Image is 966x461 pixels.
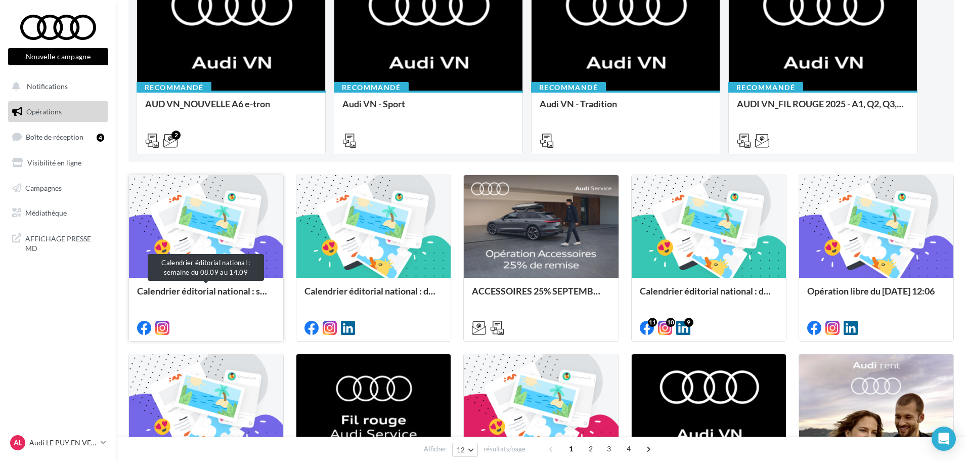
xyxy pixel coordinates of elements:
[8,433,108,452] a: AL Audi LE PUY EN VELAY
[648,318,657,327] div: 11
[666,318,675,327] div: 10
[8,48,108,65] button: Nouvelle campagne
[6,228,110,258] a: AFFICHAGE PRESSE MD
[457,446,465,454] span: 12
[25,232,104,254] span: AFFICHAGE PRESSE MD
[932,427,956,451] div: Open Intercom Messenger
[563,441,579,457] span: 1
[6,101,110,122] a: Opérations
[25,183,62,192] span: Campagnes
[6,76,106,97] button: Notifications
[6,152,110,174] a: Visibilité en ligne
[304,286,443,306] div: Calendrier éditorial national : du 02.09 au 15.09
[137,286,275,306] div: Calendrier éditorial national : semaine du 08.09 au 14.09
[334,82,409,93] div: Recommandé
[472,286,610,306] div: ACCESSOIRES 25% SEPTEMBRE - AUDI SERVICE
[27,82,68,91] span: Notifications
[342,99,514,119] div: Audi VN - Sport
[531,82,606,93] div: Recommandé
[26,133,83,141] span: Boîte de réception
[424,444,447,454] span: Afficher
[148,254,264,281] div: Calendrier éditorial national : semaine du 08.09 au 14.09
[137,82,211,93] div: Recommandé
[484,444,525,454] span: résultats/page
[583,441,599,457] span: 2
[540,99,712,119] div: Audi VN - Tradition
[26,107,62,116] span: Opérations
[6,126,110,148] a: Boîte de réception4
[29,438,97,448] p: Audi LE PUY EN VELAY
[452,443,478,457] button: 12
[601,441,617,457] span: 3
[640,286,778,306] div: Calendrier éditorial national : du 02.09 au 09.09
[25,208,67,217] span: Médiathèque
[728,82,803,93] div: Recommandé
[621,441,637,457] span: 4
[145,99,317,119] div: AUD VN_NOUVELLE A6 e-tron
[14,438,22,448] span: AL
[6,202,110,224] a: Médiathèque
[27,158,81,167] span: Visibilité en ligne
[171,131,181,140] div: 2
[6,178,110,199] a: Campagnes
[684,318,693,327] div: 9
[807,286,945,306] div: Opération libre du [DATE] 12:06
[737,99,909,119] div: AUDI VN_FIL ROUGE 2025 - A1, Q2, Q3, Q5 et Q4 e-tron
[97,134,104,142] div: 4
